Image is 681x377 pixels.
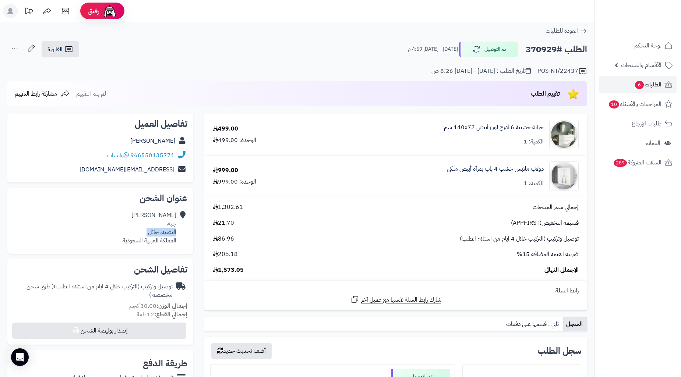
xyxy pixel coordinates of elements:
[130,151,174,160] a: 966550135771
[563,317,587,331] a: السجل
[447,165,544,173] a: دولاب ملابس خشب 4 باب بمرآة أبيض ملكي
[88,7,99,15] span: رفيق
[408,46,458,53] small: [DATE] - [DATE] 4:59 م
[129,302,187,310] small: 30.00 كجم
[523,179,544,188] div: الكمية: 1
[546,26,587,35] a: العودة للطلبات
[20,4,38,20] a: تحديثات المنصة
[143,359,187,368] h2: طريقة الدفع
[107,151,129,160] a: واتساب
[13,265,187,274] h2: تفاصيل الشحن
[156,302,187,310] strong: إجمالي الوزن:
[361,296,441,304] span: شارك رابط السلة نفسها مع عميل آخر
[632,118,661,129] span: طلبات الإرجاع
[537,346,581,355] h3: سجل الطلب
[431,67,531,75] div: تاريخ الطلب : [DATE] - [DATE] 8:26 ص
[599,76,677,93] a: الطلبات6
[599,115,677,132] a: طلبات الإرجاع
[531,89,560,98] span: تقييم الطلب
[211,343,272,359] button: أضف تحديث جديد
[213,136,256,145] div: الوحدة: 499.00
[608,99,661,109] span: المراجعات والأسئلة
[13,194,187,203] h2: عنوان الشحن
[635,81,644,89] span: 6
[614,159,627,167] span: 289
[42,41,79,57] a: الفاتورة
[213,235,234,243] span: 86.96
[15,89,57,98] span: مشاركة رابط التقييم
[213,178,256,186] div: الوحدة: 999.00
[11,348,29,366] div: Open Intercom Messenger
[609,100,619,109] span: 10
[550,161,578,191] img: 1733065084-1-90x90.jpg
[213,166,238,175] div: 999.00
[503,317,563,331] a: تابي : قسمها على دفعات
[154,310,187,319] strong: إجمالي القطع:
[213,203,243,211] span: 1,302.61
[137,310,187,319] small: 2 قطعة
[599,134,677,152] a: العملاء
[599,95,677,113] a: المراجعات والأسئلة10
[15,89,70,98] a: مشاركة رابط التقييم
[444,123,544,132] a: خزانة خشبية 6 أدرج لون أبيض 140x72 سم
[130,136,175,145] a: [PERSON_NAME]
[546,26,578,35] span: العودة للطلبات
[459,42,518,57] button: تم التوصيل
[47,45,63,54] span: الفاتورة
[213,250,238,259] span: 205.18
[613,157,661,168] span: السلات المتروكة
[526,42,587,57] h2: الطلب #370929
[80,165,174,174] a: [EMAIL_ADDRESS][DOMAIN_NAME]
[13,282,173,299] div: توصيل وتركيب (التركيب خلال 4 ايام من استلام الطلب)
[27,282,173,299] span: ( طرق شحن مخصصة )
[213,125,238,133] div: 499.00
[523,138,544,146] div: الكمية: 1
[621,60,661,70] span: الأقسام والمنتجات
[646,138,660,148] span: العملاء
[102,4,117,18] img: ai-face.png
[460,235,579,243] span: توصيل وتركيب (التركيب خلال 4 ايام من استلام الطلب)
[213,266,244,274] span: 1,573.05
[350,295,441,304] a: شارك رابط السلة نفسها مع عميل آخر
[511,219,579,227] span: قسيمة التخفيض(APPFIRST)
[76,89,106,98] span: لم يتم التقييم
[599,37,677,54] a: لوحة التحكم
[13,120,187,128] h2: تفاصيل العميل
[550,120,578,149] img: 1746709299-1702541934053-68567865785768-1000x1000-90x90.jpg
[544,266,579,274] span: الإجمالي النهائي
[213,219,236,227] span: -21.70
[533,203,579,211] span: إجمالي سعر المنتجات
[123,211,176,245] div: [PERSON_NAME] جبه، النصية، حائل المملكة العربية السعودية
[12,323,186,339] button: إصدار بوليصة الشحن
[537,67,587,76] div: POS-NT/22437
[599,154,677,171] a: السلات المتروكة289
[634,40,661,51] span: لوحة التحكم
[517,250,579,259] span: ضريبة القيمة المضافة 15%
[207,287,584,295] div: رابط السلة
[634,79,661,90] span: الطلبات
